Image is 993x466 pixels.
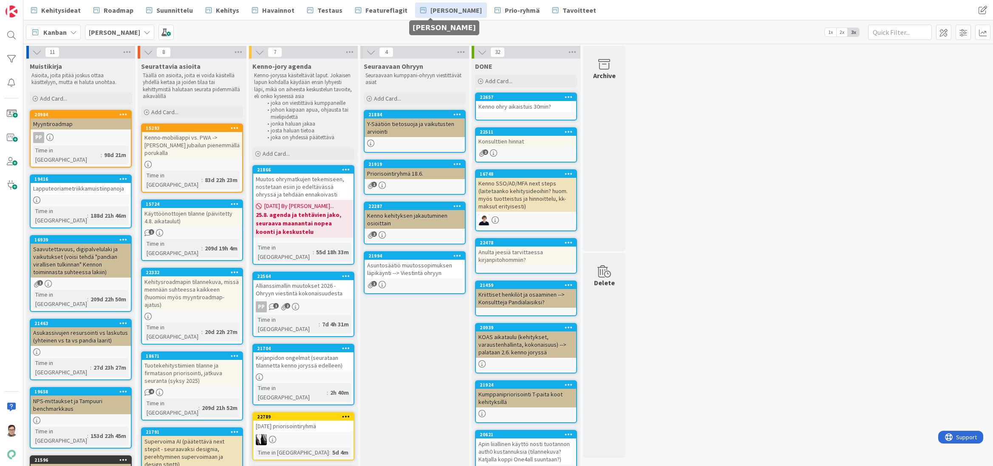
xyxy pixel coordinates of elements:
[142,124,242,132] div: 15293
[253,352,354,371] div: Kirjanpidon ongelmat (seurataan tilannetta kenno joryssä edelleen)
[476,289,576,308] div: Kriittiset henkilöt ja osaaminen --> Konsultteja Pandialaisiksi?
[256,448,329,457] div: Time in [GEOGRAPHIC_DATA]
[31,244,131,278] div: Saavutettavuus, digipalvelulaki ja vaikutukset (voisi tehdä "pandian virallisen tulkinnan" Kennon...
[253,272,354,280] div: 22564
[263,150,290,157] span: Add Card...
[374,95,401,102] span: Add Card...
[247,3,300,18] a: Havainnot
[476,178,576,212] div: Kenno SSO/AD/MFA next steps (laitetaanko kehitysideoihin? huom. myös tuotteistus ja hinnoittelu, ...
[6,6,17,17] img: Visit kanbanzone.com
[263,134,353,141] li: joka on yhdessä päätettävä
[253,166,354,200] div: 21866Muutos ohrymatkujen tekemiseen, nostetaan esiin jo edeltävässä ohryssä ja tehdään ennakoivasti
[34,320,131,326] div: 21463
[30,62,62,70] span: Muistikirja
[33,290,87,309] div: Time in [GEOGRAPHIC_DATA]
[144,399,198,417] div: Time in [GEOGRAPHIC_DATA]
[476,281,576,308] div: 21459Kriittiset henkilöt ja osaaminen --> Konsultteja Pandialaisiksi?
[156,47,171,57] span: 8
[476,324,576,331] div: 20939
[87,295,88,304] span: :
[89,28,140,36] b: [PERSON_NAME]
[149,229,154,235] span: 1
[476,239,576,265] div: 22478Anulta jeesiä tarvittaessa kirjanpitohommiin?
[102,150,128,160] div: 98d 21m
[273,303,279,309] span: 1
[253,413,354,432] div: 22789[DATE] priorisointiryhmä
[825,28,836,36] span: 1x
[320,320,351,329] div: 7d 4h 31m
[262,5,294,15] span: Havainnot
[142,428,242,436] div: 21791
[6,449,17,460] img: avatar
[256,315,319,334] div: Time in [GEOGRAPHIC_DATA]
[476,101,576,112] div: Kenno ohry aikaistuis 30min?
[31,72,130,86] p: Asioita, joita pitää joskus ottaa käsittelyyn, mutta ei haluta unohtaa.
[31,320,131,346] div: 21463Asukassivujen resursointi vs laskutus (yhteinen vs ta vs pandia laarit)
[143,72,241,100] p: Täällä on asioita, joita ei voida käsitellä yhdellä kertaa ja joiden tilaa tai kehittymistä halut...
[40,95,67,102] span: Add Card...
[141,199,243,261] a: 15724Käyttöönottojen tilanne (päivitetty 4.8. aikataulut)Time in [GEOGRAPHIC_DATA]:209d 19h 4m
[476,170,576,212] div: 16748Kenno SSO/AD/MFA next steps (laitetaanko kehitysideoihin? huom. myös tuotteistus ja hinnoitt...
[476,170,576,178] div: 16748
[368,161,465,167] div: 21919
[364,160,466,195] a: 21919Priorisointiryhmä 18.6.
[30,319,132,380] a: 21463Asukassivujen resursointi vs laskutus (yhteinen vs ta vs pandia laarit)Time in [GEOGRAPHIC_D...
[476,431,576,438] div: 20621
[317,5,342,15] span: Testaus
[256,243,313,261] div: Time in [GEOGRAPHIC_DATA]
[31,388,131,396] div: 19658
[37,280,43,286] span: 1
[30,235,132,312] a: 16939Saavutettavuus, digipalvelulaki ja vaikutukset (voisi tehdä "pandian virallisen tulkinnan" K...
[379,47,393,57] span: 4
[365,252,465,260] div: 21994
[256,301,267,312] div: PP
[142,200,242,208] div: 15724
[263,100,353,107] li: joka on viestittävä kumppaneille
[365,160,465,179] div: 21919Priorisointiryhmä 18.6.
[149,389,154,394] span: 4
[253,434,354,445] div: KV
[203,175,240,185] div: 83d 22h 23m
[156,5,193,15] span: Suunnittelu
[31,118,131,129] div: Myyntiroadmap
[483,149,488,155] span: 2
[31,175,131,194] div: 19416Lapputeoriametriikkamuistiinpanoja
[365,260,465,278] div: Asuntosäätiö muutossopimuksen läpikäynti --> Viestintä ohryyn
[313,247,314,257] span: :
[144,323,201,341] div: Time in [GEOGRAPHIC_DATA]
[476,247,576,265] div: Anulta jeesiä tarvittaessa kirjanpitohommiin?
[253,272,354,299] div: 22564Allianssimallin muutokset 2026 - Ohryyn viestintä kokonaisuudesta
[198,403,200,413] span: :
[489,3,545,18] a: Prio-ryhmä
[146,269,242,275] div: 22332
[253,301,354,312] div: PP
[365,202,465,229] div: 22287Kenno kehityksen jakautuminen osioittain
[563,5,596,15] span: Tavoitteet
[31,111,131,118] div: 20984
[26,3,86,18] a: Kehitysideat
[476,324,576,358] div: 20939KOAS aikataulu (kehitykset, varaustenhallinta, kokonaisuus) --> palataan 2.6. kenno joryssä
[475,62,492,70] span: DONE
[201,3,244,18] a: Kehitys
[252,344,354,405] a: 21704Kirjanpidon ongelmat (seurataan tilannetta kenno joryssä edelleen)Time in [GEOGRAPHIC_DATA]:...
[475,323,577,373] a: 20939KOAS aikataulu (kehitykset, varaustenhallinta, kokonaisuus) --> palataan 2.6. kenno joryssä
[30,110,132,168] a: 20984MyyntiroadmapPPTime in [GEOGRAPHIC_DATA]:98d 21m
[371,182,377,187] span: 1
[142,269,242,310] div: 22332Kehitysroadmapin tilannekuva, missä mennään suhteessa kaikkeen (huomioi myös myyntiroadmap-a...
[314,247,351,257] div: 55d 18h 33m
[31,320,131,327] div: 21463
[34,389,131,395] div: 19658
[480,240,576,246] div: 22478
[256,211,351,236] b: 25.8. agenda ja tehtävien jako, seuraava maanantai nopea koonti ja keskustelu
[365,118,465,137] div: Y-Säätiön tietosuoja ja vaikutusten arviointi
[6,425,17,437] img: SM
[31,388,131,414] div: 19658NPS-mittaukset ja Tampuuri benchmarkkaus
[365,111,465,137] div: 21884Y-Säätiön tietosuoja ja vaikutusten arviointi
[475,238,577,274] a: 22478Anulta jeesiä tarvittaessa kirjanpitohommiin?
[41,5,81,15] span: Kehitysideat
[31,327,131,346] div: Asukassivujen resursointi vs laskutus (yhteinen vs ta vs pandia laarit)
[476,93,576,112] div: 22657Kenno ohry aikaistuis 30min?
[33,427,87,445] div: Time in [GEOGRAPHIC_DATA]
[252,412,354,460] a: 22789[DATE] priorisointiryhmäKVTime in [GEOGRAPHIC_DATA]:5d 4m
[485,77,512,85] span: Add Card...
